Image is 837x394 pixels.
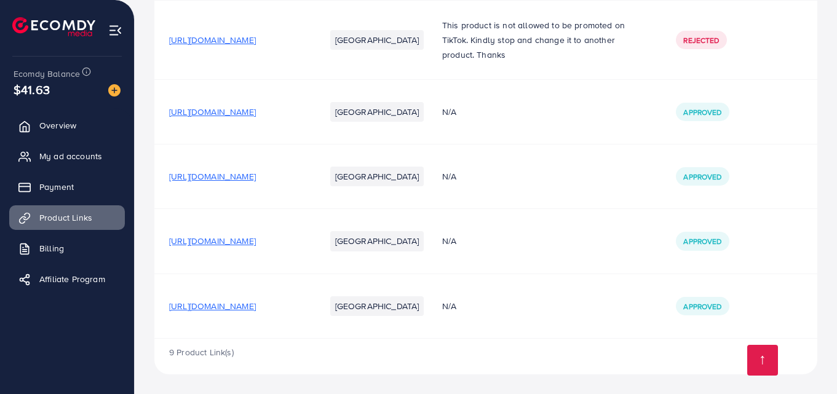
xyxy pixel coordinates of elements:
span: Rejected [683,35,719,45]
span: [URL][DOMAIN_NAME] [169,235,256,247]
a: Affiliate Program [9,267,125,291]
li: [GEOGRAPHIC_DATA] [330,102,424,122]
a: My ad accounts [9,144,125,168]
span: N/A [442,235,456,247]
span: Approved [683,236,721,246]
li: [GEOGRAPHIC_DATA] [330,296,424,316]
span: Payment [39,181,74,193]
span: [URL][DOMAIN_NAME] [169,300,256,312]
span: N/A [442,170,456,183]
span: [URL][DOMAIN_NAME] [169,34,256,46]
span: Product Links [39,211,92,224]
img: image [108,84,121,97]
span: N/A [442,106,456,118]
span: Billing [39,242,64,254]
span: [URL][DOMAIN_NAME] [169,106,256,118]
img: logo [12,17,95,36]
span: Ecomdy Balance [14,68,80,80]
span: $41.63 [14,81,50,98]
a: Overview [9,113,125,138]
span: Approved [683,301,721,312]
a: Payment [9,175,125,199]
span: 9 Product Link(s) [169,346,234,358]
span: My ad accounts [39,150,102,162]
a: Product Links [9,205,125,230]
a: Billing [9,236,125,261]
img: menu [108,23,122,37]
iframe: Chat [785,339,828,385]
p: This product is not allowed to be promoted on TikTok. Kindly stop and change it to another produc... [442,18,646,62]
span: Overview [39,119,76,132]
li: [GEOGRAPHIC_DATA] [330,30,424,50]
li: [GEOGRAPHIC_DATA] [330,167,424,186]
span: N/A [442,300,456,312]
li: [GEOGRAPHIC_DATA] [330,231,424,251]
span: Affiliate Program [39,273,105,285]
span: Approved [683,107,721,117]
span: Approved [683,171,721,182]
span: [URL][DOMAIN_NAME] [169,170,256,183]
